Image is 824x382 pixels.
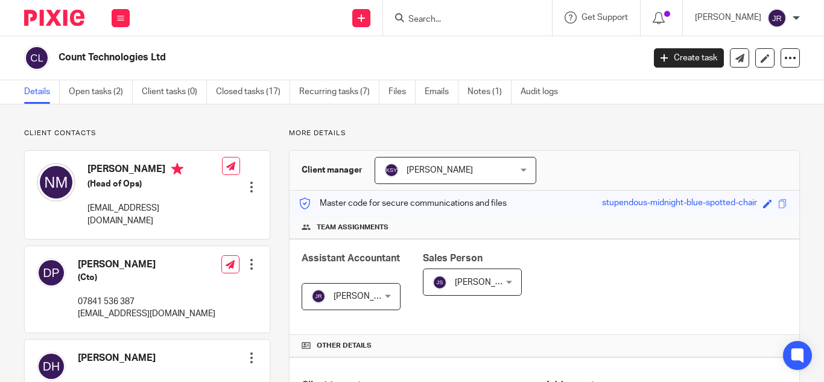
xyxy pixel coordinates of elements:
[582,13,628,22] span: Get Support
[299,197,507,209] p: Master code for secure communications and files
[78,258,215,271] h4: [PERSON_NAME]
[521,80,567,104] a: Audit logs
[299,80,379,104] a: Recurring tasks (7)
[388,80,416,104] a: Files
[425,80,458,104] a: Emails
[78,296,215,308] p: 07841 536 387
[59,51,521,64] h2: Count Technologies Ltd
[311,289,326,304] img: svg%3E
[216,80,290,104] a: Closed tasks (17)
[317,341,372,351] span: Other details
[423,253,483,263] span: Sales Person
[37,352,66,381] img: svg%3E
[87,178,222,190] h5: (Head of Ops)
[695,11,761,24] p: [PERSON_NAME]
[407,166,473,174] span: [PERSON_NAME]
[24,45,49,71] img: svg%3E
[142,80,207,104] a: Client tasks (0)
[78,308,215,320] p: [EMAIL_ADDRESS][DOMAIN_NAME]
[69,80,133,104] a: Open tasks (2)
[289,129,800,138] p: More details
[455,278,521,287] span: [PERSON_NAME]
[37,163,75,202] img: svg%3E
[384,163,399,177] img: svg%3E
[407,14,516,25] input: Search
[433,275,447,290] img: svg%3E
[24,80,60,104] a: Details
[602,197,757,211] div: stupendous-midnight-blue-spotted-chair
[24,129,270,138] p: Client contacts
[24,10,84,26] img: Pixie
[78,272,215,284] h5: (Cto)
[37,258,66,287] img: svg%3E
[302,253,400,263] span: Assistant Accountant
[87,202,222,227] p: [EMAIL_ADDRESS][DOMAIN_NAME]
[334,292,400,301] span: [PERSON_NAME]
[767,8,787,28] img: svg%3E
[171,163,183,175] i: Primary
[302,164,363,176] h3: Client manager
[467,80,512,104] a: Notes (1)
[78,352,156,364] h4: [PERSON_NAME]
[87,163,222,178] h4: [PERSON_NAME]
[317,223,388,232] span: Team assignments
[654,48,724,68] a: Create task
